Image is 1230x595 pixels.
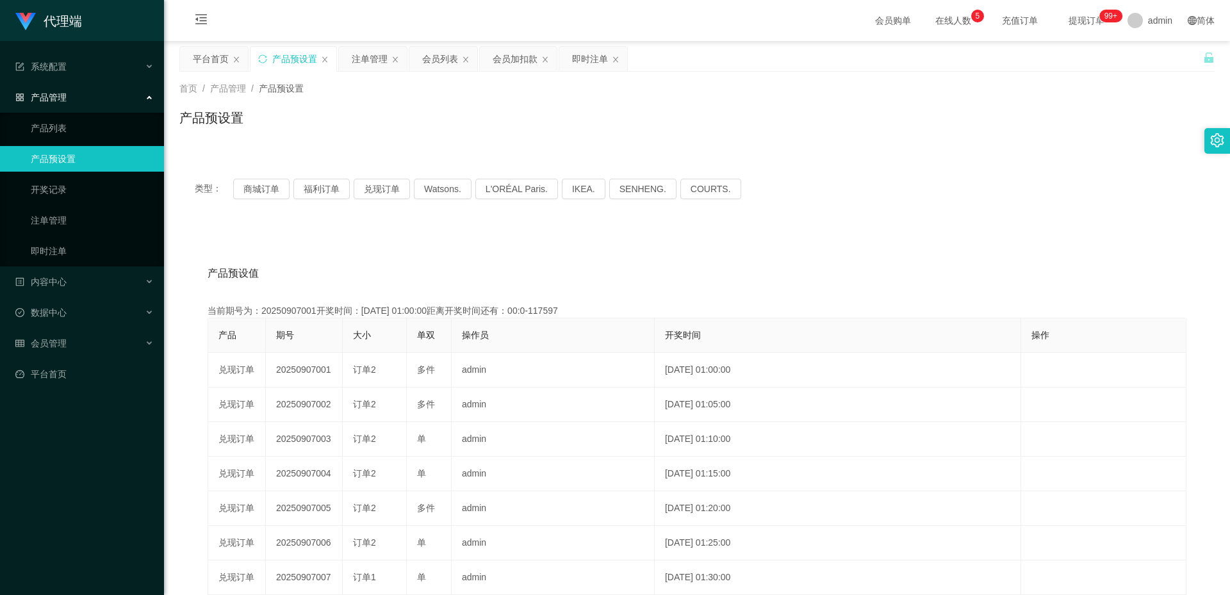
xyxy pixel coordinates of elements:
[208,422,266,457] td: 兑现订单
[452,491,655,526] td: admin
[612,56,619,63] i: 图标: close
[680,179,741,199] button: COURTS.
[462,330,489,340] span: 操作员
[452,387,655,422] td: admin
[15,15,82,26] a: 代理端
[1031,330,1049,340] span: 操作
[208,491,266,526] td: 兑现订单
[15,62,24,71] i: 图标: form
[452,457,655,491] td: admin
[251,83,254,94] span: /
[15,307,67,318] span: 数据中心
[354,179,410,199] button: 兑现订单
[31,177,154,202] a: 开奖记录
[15,339,24,348] i: 图标: table
[655,353,1021,387] td: [DATE] 01:00:00
[417,364,435,375] span: 多件
[572,47,608,71] div: 即时注单
[417,330,435,340] span: 单双
[179,83,197,94] span: 首页
[233,179,290,199] button: 商城订单
[452,526,655,560] td: admin
[193,47,229,71] div: 平台首页
[15,92,67,102] span: 产品管理
[655,422,1021,457] td: [DATE] 01:10:00
[210,83,246,94] span: 产品管理
[266,422,343,457] td: 20250907003
[353,537,376,548] span: 订单2
[208,387,266,422] td: 兑现订单
[266,491,343,526] td: 20250907005
[15,13,36,31] img: logo.9652507e.png
[462,56,470,63] i: 图标: close
[208,304,1186,318] div: 当前期号为：20250907001开奖时间：[DATE] 01:00:00距离开奖时间还有：00:0-117597
[417,399,435,409] span: 多件
[208,266,259,281] span: 产品预设值
[353,330,371,340] span: 大小
[15,277,24,286] i: 图标: profile
[202,83,205,94] span: /
[452,560,655,595] td: admin
[609,179,676,199] button: SENHENG.
[655,560,1021,595] td: [DATE] 01:30:00
[996,16,1044,25] span: 充值订单
[414,179,471,199] button: Watsons.
[655,491,1021,526] td: [DATE] 01:20:00
[15,361,154,387] a: 图标: dashboard平台首页
[417,503,435,513] span: 多件
[422,47,458,71] div: 会员列表
[15,61,67,72] span: 系统配置
[1188,16,1197,25] i: 图标: global
[233,56,240,63] i: 图标: close
[417,537,426,548] span: 单
[15,308,24,317] i: 图标: check-circle-o
[665,330,701,340] span: 开奖时间
[31,146,154,172] a: 产品预设置
[15,277,67,287] span: 内容中心
[208,560,266,595] td: 兑现订单
[417,468,426,478] span: 单
[266,353,343,387] td: 20250907001
[541,56,549,63] i: 图标: close
[353,364,376,375] span: 订单2
[208,353,266,387] td: 兑现订单
[417,572,426,582] span: 单
[276,330,294,340] span: 期号
[353,434,376,444] span: 订单2
[208,526,266,560] td: 兑现订单
[15,338,67,348] span: 会员管理
[266,457,343,491] td: 20250907004
[976,10,980,22] p: 5
[353,503,376,513] span: 订单2
[179,1,223,42] i: 图标: menu-fold
[15,93,24,102] i: 图标: appstore-o
[259,83,304,94] span: 产品预设置
[195,179,233,199] span: 类型：
[452,422,655,457] td: admin
[179,108,243,127] h1: 产品预设置
[417,434,426,444] span: 单
[353,468,376,478] span: 订单2
[971,10,984,22] sup: 5
[321,56,329,63] i: 图标: close
[208,457,266,491] td: 兑现订单
[218,330,236,340] span: 产品
[655,526,1021,560] td: [DATE] 01:25:00
[272,47,317,71] div: 产品预设置
[353,572,376,582] span: 订单1
[266,387,343,422] td: 20250907002
[353,399,376,409] span: 订单2
[31,115,154,141] a: 产品列表
[352,47,388,71] div: 注单管理
[266,560,343,595] td: 20250907007
[31,208,154,233] a: 注单管理
[31,238,154,264] a: 即时注单
[44,1,82,42] h1: 代理端
[655,457,1021,491] td: [DATE] 01:15:00
[258,54,267,63] i: 图标: sync
[293,179,350,199] button: 福利订单
[1099,10,1122,22] sup: 1109
[929,16,978,25] span: 在线人数
[562,179,605,199] button: IKEA.
[266,526,343,560] td: 20250907006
